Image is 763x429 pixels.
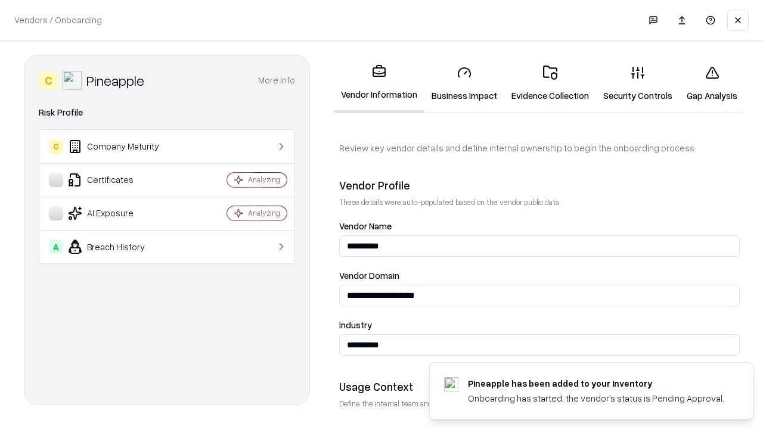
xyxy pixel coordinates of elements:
[444,377,458,391] img: pineappleenergy.com
[49,240,63,254] div: A
[339,222,740,231] label: Vendor Name
[334,55,424,113] a: Vendor Information
[339,399,740,409] p: Define the internal team and reason for using this vendor. This helps assess business relevance a...
[49,240,191,254] div: Breach History
[258,70,295,91] button: More info
[504,56,596,111] a: Evidence Collection
[596,56,680,111] a: Security Controls
[248,175,280,185] div: Analyzing
[339,142,740,154] p: Review key vendor details and define internal ownership to begin the onboarding process.
[468,377,724,390] div: Pineapple has been added to your inventory
[14,14,102,26] p: Vendors / Onboarding
[39,105,295,120] div: Risk Profile
[424,56,504,111] a: Business Impact
[49,139,63,154] div: C
[468,392,724,405] div: Onboarding has started, the vendor's status is Pending Approval.
[339,321,740,329] label: Industry
[63,71,82,90] img: Pineapple
[339,380,740,394] div: Usage Context
[339,271,740,280] label: Vendor Domain
[39,71,58,90] div: C
[339,178,740,192] div: Vendor Profile
[49,173,191,187] div: Certificates
[49,206,191,220] div: AI Exposure
[86,71,144,90] div: Pineapple
[339,197,740,207] p: These details were auto-populated based on the vendor public data
[49,139,191,154] div: Company Maturity
[248,208,280,218] div: Analyzing
[680,56,745,111] a: Gap Analysis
